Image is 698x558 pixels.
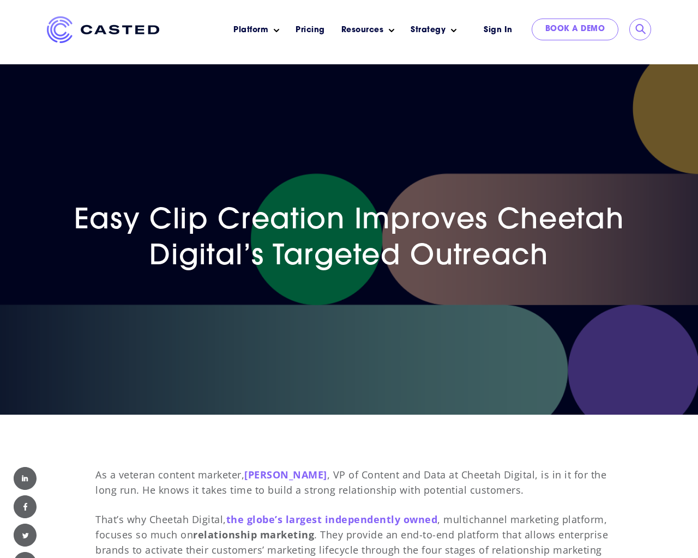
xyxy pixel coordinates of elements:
[14,495,37,518] img: Facebook
[635,24,646,35] input: Submit
[244,468,327,481] a: [PERSON_NAME]
[233,25,268,36] a: Platform
[193,528,314,541] strong: relationship marketing
[74,207,624,271] span: Easy Clip Creation Improves Cheetah Digital’s Targeted Outreach
[411,25,446,36] a: Strategy
[532,19,619,40] a: Book a Demo
[47,16,159,43] img: Casted_Logo_Horizontal_FullColor_PUR_BLUE
[226,513,438,526] a: the globe’s largest independently owned
[14,467,37,490] img: Linked
[341,25,384,36] a: Resources
[296,25,325,36] a: Pricing
[14,524,37,547] img: Twitter
[470,19,526,42] a: Sign In
[95,467,615,498] p: As a veteran content marketer, , VP of Content and Data at Cheetah Digital, is in it for the long...
[176,16,465,44] nav: Main menu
